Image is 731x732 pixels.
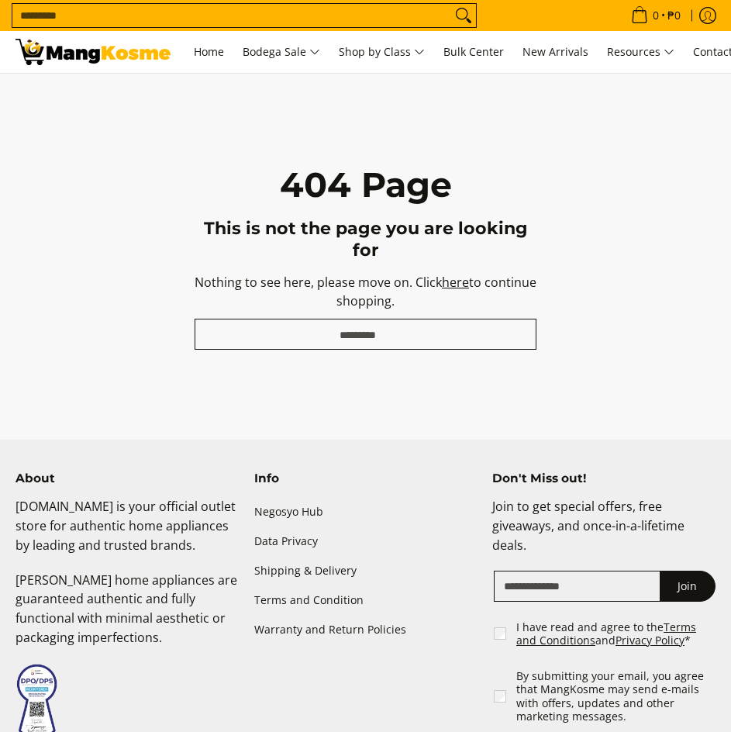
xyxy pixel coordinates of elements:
a: Resources [599,31,682,73]
span: Bodega Sale [243,43,320,62]
a: Bulk Center [436,31,512,73]
span: • [626,7,685,24]
h4: Don't Miss out! [492,471,715,485]
h4: About [16,471,239,485]
span: ₱0 [665,10,683,21]
button: Join [660,571,715,602]
h1: 404 Page [195,164,537,206]
a: New Arrivals [515,31,596,73]
p: Join to get special offers, free giveaways, and once-in-a-lifetime deals. [492,497,715,570]
a: Home [186,31,232,73]
label: By submitting your email, you agree that MangKosme may send e-mails with offers, updates and othe... [516,669,717,723]
a: Terms and Condition [254,586,478,616]
p: [DOMAIN_NAME] is your official outlet store for authentic home appliances by leading and trusted ... [16,497,239,570]
h3: This is not the page you are looking for [195,218,537,261]
a: Terms and Conditions [516,620,696,648]
a: Privacy Policy [615,633,684,647]
span: 0 [650,10,661,21]
p: Nothing to see here, please move on. Click to continue shopping. [195,273,537,319]
img: 404 Page Not Found | Mang Kosme [16,39,171,65]
a: Bodega Sale [235,31,328,73]
button: Search [451,4,476,27]
a: Data Privacy [254,527,478,556]
a: Shop by Class [331,31,433,73]
label: I have read and agree to the and * [516,620,717,647]
a: Shipping & Delivery [254,556,478,585]
h4: Info [254,471,478,485]
span: New Arrivals [522,44,588,59]
a: Negosyo Hub [254,497,478,527]
span: Resources [607,43,674,62]
span: Home [194,44,224,59]
p: [PERSON_NAME] home appliances are guaranteed authentic and fully functional with minimal aestheti... [16,571,239,663]
span: Shop by Class [339,43,425,62]
a: Warranty and Return Policies [254,616,478,645]
span: Bulk Center [443,44,504,59]
a: here [442,274,469,291]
